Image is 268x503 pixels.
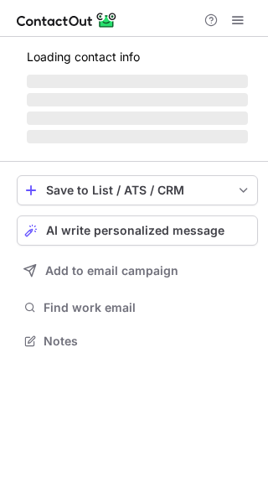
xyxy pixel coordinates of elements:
span: Notes [44,334,251,349]
button: AI write personalized message [17,215,258,246]
img: ContactOut v5.3.10 [17,10,117,30]
button: Find work email [17,296,258,319]
p: Loading contact info [27,50,248,64]
span: ‌ [27,93,248,106]
span: Find work email [44,300,251,315]
span: AI write personalized message [46,224,224,237]
button: save-profile-one-click [17,175,258,205]
span: ‌ [27,111,248,125]
span: Add to email campaign [45,264,178,277]
span: ‌ [27,130,248,143]
button: Notes [17,329,258,353]
div: Save to List / ATS / CRM [46,184,229,197]
button: Add to email campaign [17,256,258,286]
span: ‌ [27,75,248,88]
